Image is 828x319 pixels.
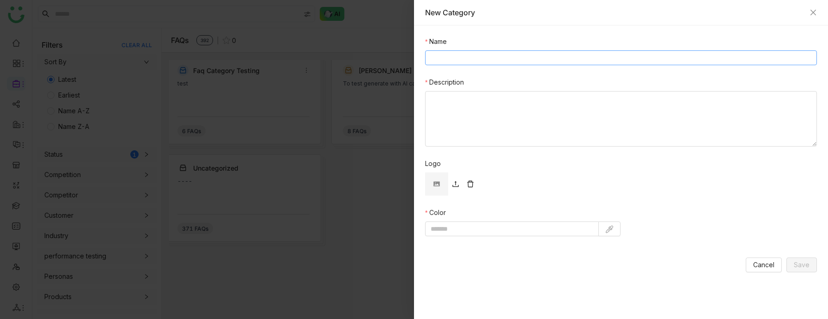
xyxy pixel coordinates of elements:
label: Description [425,77,464,87]
div: New Category [425,7,805,18]
button: Save [786,258,817,272]
label: Logo [425,159,441,169]
button: Cancel [746,258,782,272]
button: Close [810,9,817,16]
img: picker.svg [606,226,613,233]
label: Name [425,37,447,47]
span: Cancel [753,260,774,270]
label: Color [425,208,446,218]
